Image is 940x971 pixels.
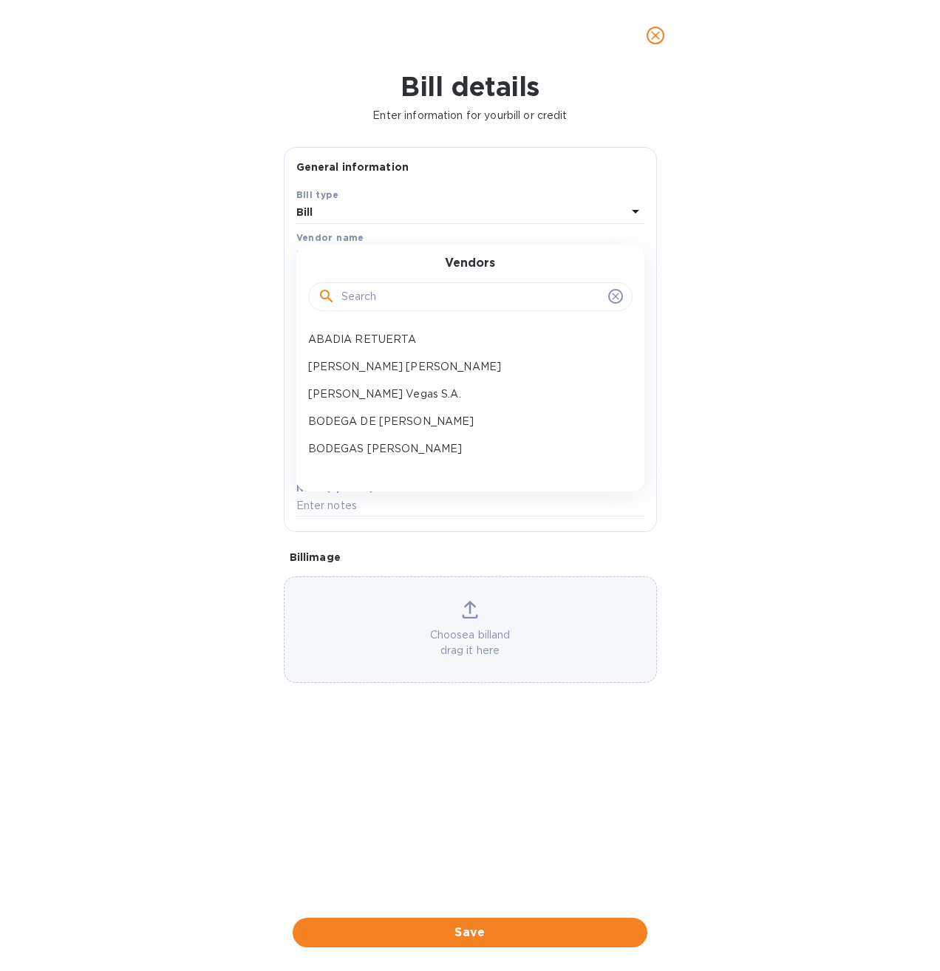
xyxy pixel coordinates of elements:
[308,359,621,375] p: [PERSON_NAME] [PERSON_NAME]
[296,161,409,173] b: General information
[308,441,621,457] p: BODEGAS [PERSON_NAME]
[638,18,673,53] button: close
[296,484,374,493] label: Notes (optional)
[296,248,400,263] p: Select vendor name
[296,189,339,200] b: Bill type
[308,414,621,429] p: BODEGA DE [PERSON_NAME]
[290,550,651,565] p: Bill image
[285,627,656,658] p: Choose a bill and drag it here
[304,924,636,941] span: Save
[12,71,928,102] h1: Bill details
[341,286,602,308] input: Search
[296,495,644,517] input: Enter notes
[445,256,495,270] h3: Vendors
[12,108,928,123] p: Enter information for your bill or credit
[296,206,313,218] b: Bill
[308,386,621,402] p: [PERSON_NAME] Vegas S.A.
[308,332,621,347] p: ABADIA RETUERTA
[293,918,647,947] button: Save
[296,232,364,243] b: Vendor name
